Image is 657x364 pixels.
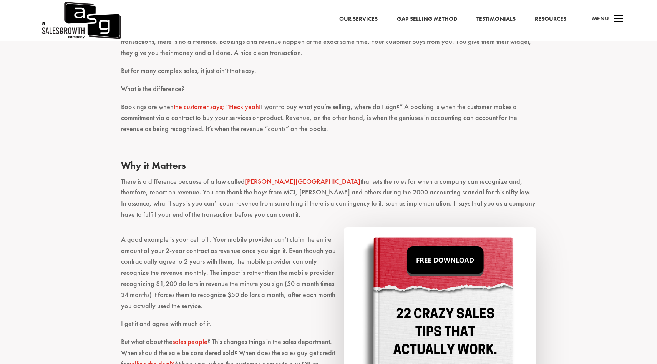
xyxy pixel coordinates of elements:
p: A good example is your cell bill. Your mobile provider can’t claim the entire amount of your 2-ye... [121,234,536,319]
p: So many salespeople think there is no difference between booking and revenue. Many may not even h... [121,25,536,65]
p: What is the difference? [121,83,536,101]
a: [PERSON_NAME][GEOGRAPHIC_DATA] [245,177,360,186]
a: Resources [535,14,566,24]
a: Testimonials [476,14,516,24]
a: the customer says; “Heck yeah! [174,102,261,111]
span: a [611,12,626,27]
p: I get it and agree with much of it. [121,318,536,336]
a: sales people [173,337,207,346]
p: There is a difference because of a law called that sets the rules for when a company can recogniz... [121,176,536,227]
h4: Why it Matters [121,160,536,176]
p: Bookings are when I want to buy what you’re selling, where do I sign?” A booking is when the cust... [121,101,536,141]
a: Our Services [339,14,378,24]
p: But for many complex sales, it just ain’t that easy. [121,65,536,83]
a: Gap Selling Method [397,14,457,24]
span: Menu [592,15,609,22]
